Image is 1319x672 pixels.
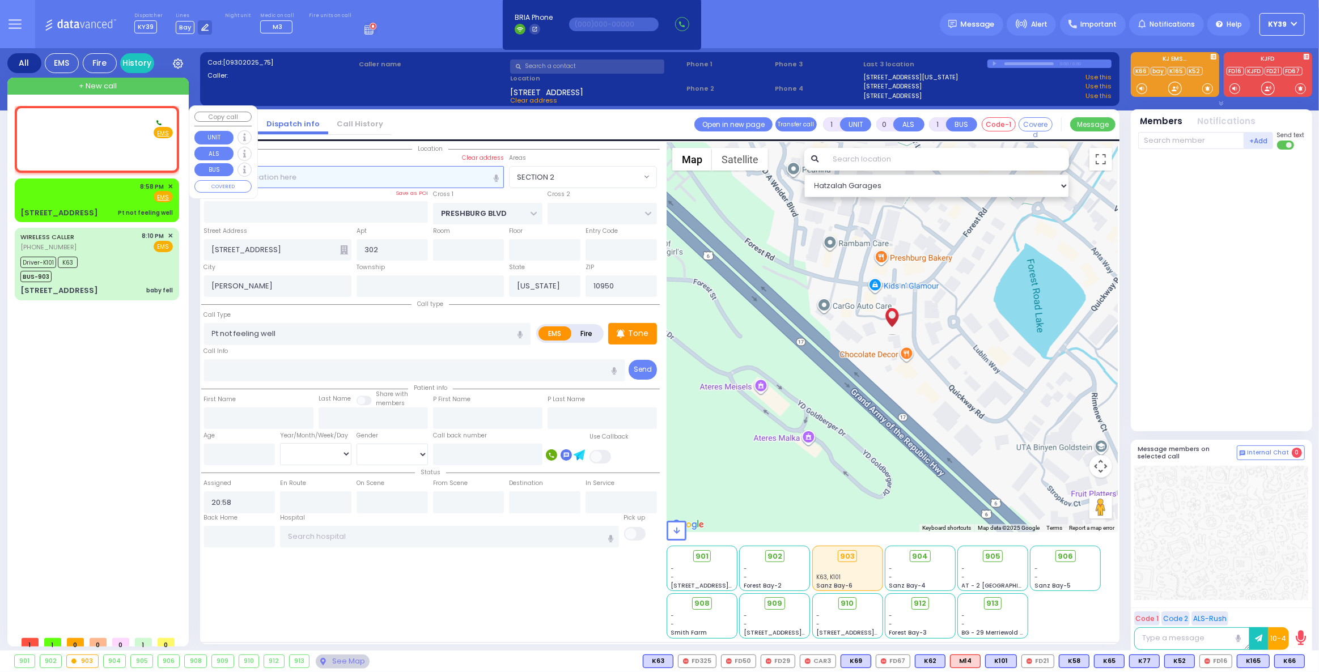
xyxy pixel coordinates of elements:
[962,620,965,628] span: -
[168,109,173,119] span: ✕
[433,479,468,488] label: From Scene
[1187,67,1203,75] a: K52
[408,384,453,392] span: Patient info
[510,87,583,96] span: [STREET_ADDRESS]
[280,479,306,488] label: En Route
[1237,445,1305,460] button: Internal Chat 0
[194,163,234,177] button: BUS
[767,598,782,609] span: 909
[509,166,656,188] span: SECTION 2
[889,628,927,637] span: Forest Bay-3
[280,431,351,440] div: Year/Month/Week/Day
[212,655,234,667] div: 909
[1089,496,1112,518] button: Drag Pegman onto the map to open Street View
[586,227,618,236] label: Entry Code
[20,271,52,282] span: BUS-903
[1198,115,1256,128] button: Notifications
[176,21,194,34] span: Bay
[863,59,987,69] label: Last 3 location
[90,638,107,647] span: 0
[1283,67,1303,75] a: FD67
[1268,627,1289,650] button: 10-4
[775,117,817,131] button: Transfer call
[58,257,78,268] span: K63
[761,654,795,668] div: FD29
[81,121,135,130] span: [PERSON_NAME]
[712,148,768,171] button: Show satellite imagery
[950,654,981,668] div: M14
[510,74,683,83] label: Location
[571,326,603,341] label: Fire
[1245,67,1263,75] a: KJFD
[1019,117,1053,131] button: Covered
[340,245,348,254] span: Other building occupants
[20,131,137,141] span: ר' ליפא - ר' [PERSON_NAME]
[669,517,707,532] a: Open this area in Google Maps (opens a new window)
[141,182,164,191] span: 8:58 PM
[415,468,446,477] span: Status
[1134,67,1150,75] a: K66
[946,117,977,131] button: BUS
[1131,56,1219,64] label: KJ EMS...
[915,654,945,668] div: K62
[273,22,282,31] span: M3
[396,189,428,197] label: Save as POI
[683,658,689,664] img: red-radio-icon.svg
[509,154,526,163] label: Areas
[433,190,453,199] label: Cross 1
[744,628,851,637] span: [STREET_ADDRESS][PERSON_NAME]
[7,53,41,73] div: All
[194,131,234,144] button: UNIT
[987,598,999,609] span: 913
[158,129,169,138] u: EMS
[204,479,232,488] label: Assigned
[118,209,173,217] div: Pt not feeling well
[376,399,405,407] span: members
[838,550,858,563] div: 903
[744,564,747,573] span: -
[142,232,164,240] span: 8:10 PM
[1164,654,1195,668] div: BLS
[67,638,84,647] span: 0
[985,551,1000,562] span: 905
[135,638,152,647] span: 1
[767,551,782,562] span: 902
[826,148,1069,171] input: Search location
[1138,445,1237,460] h5: Message members on selected call
[20,110,88,131] a: [PERSON_NAME] BER [PERSON_NAME]
[204,166,504,188] input: Search location here
[586,263,594,272] label: ZIP
[141,110,164,118] span: 8:58 PM
[20,207,98,219] div: [STREET_ADDRESS]
[624,513,646,522] label: Pick up
[207,58,355,67] label: Cad:
[204,395,236,404] label: First Name
[79,80,117,92] span: + New call
[433,227,450,236] label: Room
[357,431,378,440] label: Gender
[744,620,747,628] span: -
[20,257,56,268] span: Driver-K101
[672,148,712,171] button: Show street map
[1138,132,1244,149] input: Search member
[962,564,965,573] span: -
[20,141,77,150] span: [PHONE_NUMBER]
[168,231,173,241] span: ✕
[1085,82,1112,91] a: Use this
[589,432,629,441] label: Use Callback
[914,598,926,609] span: 912
[948,20,957,28] img: message.svg
[1134,611,1160,626] button: Code 1
[1227,19,1242,29] span: Help
[671,564,675,573] span: -
[775,59,859,69] span: Phone 3
[517,172,554,183] span: SECTION 2
[1259,13,1305,36] button: KY39
[1059,654,1089,668] div: BLS
[515,12,553,23] span: BRIA Phone
[1089,455,1112,478] button: Map camera controls
[1248,449,1290,457] span: Internal Chat
[726,658,732,664] img: red-radio-icon.svg
[686,84,771,93] span: Phone 2
[146,286,173,295] div: baby fell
